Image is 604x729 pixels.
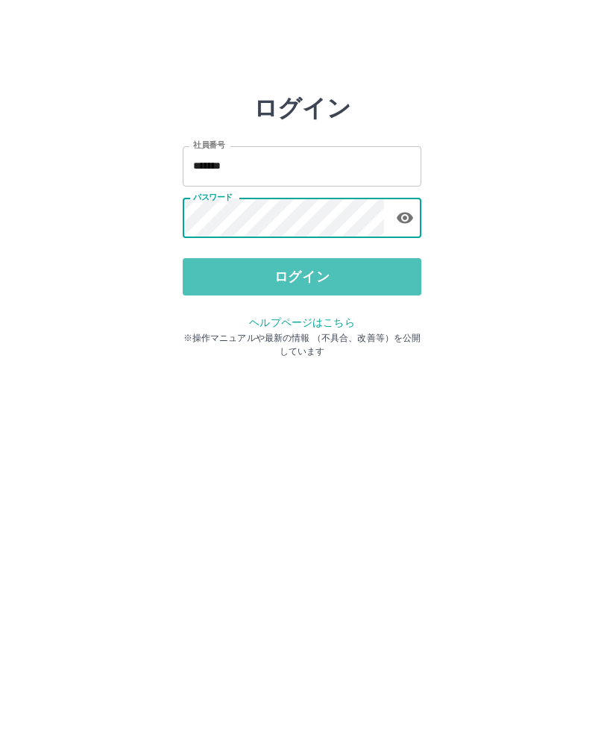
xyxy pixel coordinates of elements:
p: ※操作マニュアルや最新の情報 （不具合、改善等）を公開しています [183,331,421,358]
h2: ログイン [254,94,351,122]
button: ログイン [183,258,421,295]
label: パスワード [193,192,233,203]
label: 社員番号 [193,140,224,151]
a: ヘルプページはこちら [249,316,354,328]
